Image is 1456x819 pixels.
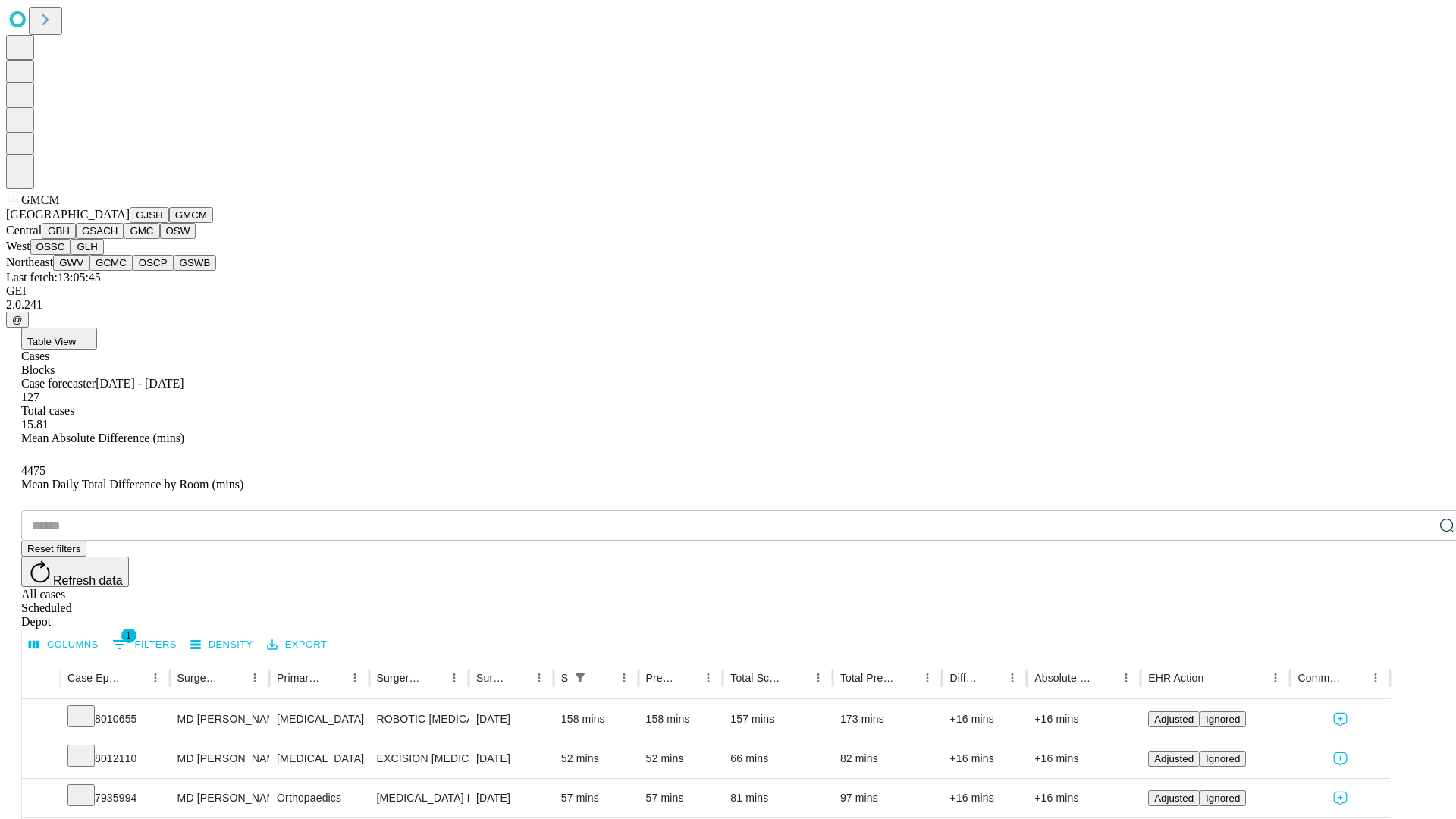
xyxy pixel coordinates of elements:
button: Menu [344,667,366,689]
button: Adjusted [1148,790,1200,806]
div: Absolute Difference [1034,672,1093,684]
div: 81 mins [730,779,825,817]
button: Menu [145,667,166,689]
div: [DATE] [476,739,546,778]
div: 82 mins [840,739,935,778]
div: 158 mins [646,700,716,739]
button: Sort [507,667,529,689]
div: [DATE] [476,779,546,817]
span: Ignored [1206,792,1240,804]
div: 52 mins [561,739,631,778]
button: GWV [53,255,89,271]
button: GJSH [130,207,169,223]
span: Ignored [1206,753,1240,764]
button: Sort [592,667,613,689]
button: Sort [1094,667,1116,689]
button: Sort [1344,667,1365,689]
span: Table View [27,336,76,347]
button: Menu [1116,667,1137,689]
button: Sort [676,667,698,689]
button: Reset filters [21,541,86,557]
span: Reset filters [27,543,80,554]
div: Surgeon Name [177,672,221,684]
div: 97 mins [840,779,935,817]
button: Sort [981,667,1002,689]
span: Total cases [21,404,74,417]
button: GMC [124,223,159,239]
button: Menu [1365,667,1386,689]
button: Density [187,633,257,657]
button: Refresh data [21,557,129,587]
button: Menu [698,667,719,689]
button: Menu [244,667,265,689]
div: +16 mins [949,700,1019,739]
div: 173 mins [840,700,935,739]
div: MD [PERSON_NAME] [PERSON_NAME] [177,739,262,778]
div: 158 mins [561,700,631,739]
div: Case Epic Id [67,672,122,684]
button: Sort [422,667,444,689]
button: Ignored [1200,790,1246,806]
button: GBH [42,223,76,239]
div: [MEDICAL_DATA] MEDIAL OR LATERAL MENISCECTOMY [377,779,461,817]
button: GSWB [174,255,217,271]
span: [DATE] - [DATE] [96,377,184,390]
div: 57 mins [561,779,631,817]
button: Sort [1205,667,1226,689]
span: 4475 [21,464,45,477]
div: Predicted In Room Duration [646,672,676,684]
div: 52 mins [646,739,716,778]
button: Sort [223,667,244,689]
div: Surgery Date [476,672,506,684]
div: 7935994 [67,779,162,817]
button: @ [6,312,29,328]
span: Adjusted [1154,792,1194,804]
div: 8010655 [67,700,162,739]
span: Adjusted [1154,714,1194,725]
span: GMCM [21,193,60,206]
span: 127 [21,391,39,403]
button: Adjusted [1148,751,1200,767]
div: +16 mins [1034,779,1133,817]
span: Adjusted [1154,753,1194,764]
button: Menu [917,667,938,689]
span: Refresh data [53,574,123,587]
button: Menu [1265,667,1286,689]
button: Show filters [108,632,180,657]
button: Show filters [570,667,591,689]
div: 157 mins [730,700,825,739]
div: MD [PERSON_NAME] [PERSON_NAME] Md [177,779,262,817]
div: 1 active filter [570,667,591,689]
div: +16 mins [949,739,1019,778]
div: 2.0.241 [6,298,1450,312]
div: Orthopaedics [277,779,361,817]
div: EHR Action [1148,672,1203,684]
span: Case forecaster [21,377,96,390]
span: Ignored [1206,714,1240,725]
span: @ [12,314,23,325]
button: Menu [529,667,550,689]
button: Ignored [1200,751,1246,767]
button: Adjusted [1148,711,1200,727]
span: Central [6,224,42,237]
span: 15.81 [21,418,49,431]
button: Menu [1002,667,1023,689]
div: EXCISION [MEDICAL_DATA] LESION EXCEPT [MEDICAL_DATA] TRUNK ETC 1.1 TO 2.0CM [377,739,461,778]
button: Table View [21,328,97,350]
div: 57 mins [646,779,716,817]
span: Mean Daily Total Difference by Room (mins) [21,478,243,491]
div: [DATE] [476,700,546,739]
button: OSW [160,223,196,239]
span: Northeast [6,256,53,268]
span: West [6,240,30,253]
div: [MEDICAL_DATA] [277,739,361,778]
button: Menu [613,667,635,689]
button: Sort [786,667,808,689]
button: Menu [808,667,829,689]
div: Total Scheduled Duration [730,672,785,684]
div: 8012110 [67,739,162,778]
button: Select columns [25,633,102,657]
button: OSCP [133,255,174,271]
button: Expand [30,746,52,773]
div: [MEDICAL_DATA] [277,700,361,739]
